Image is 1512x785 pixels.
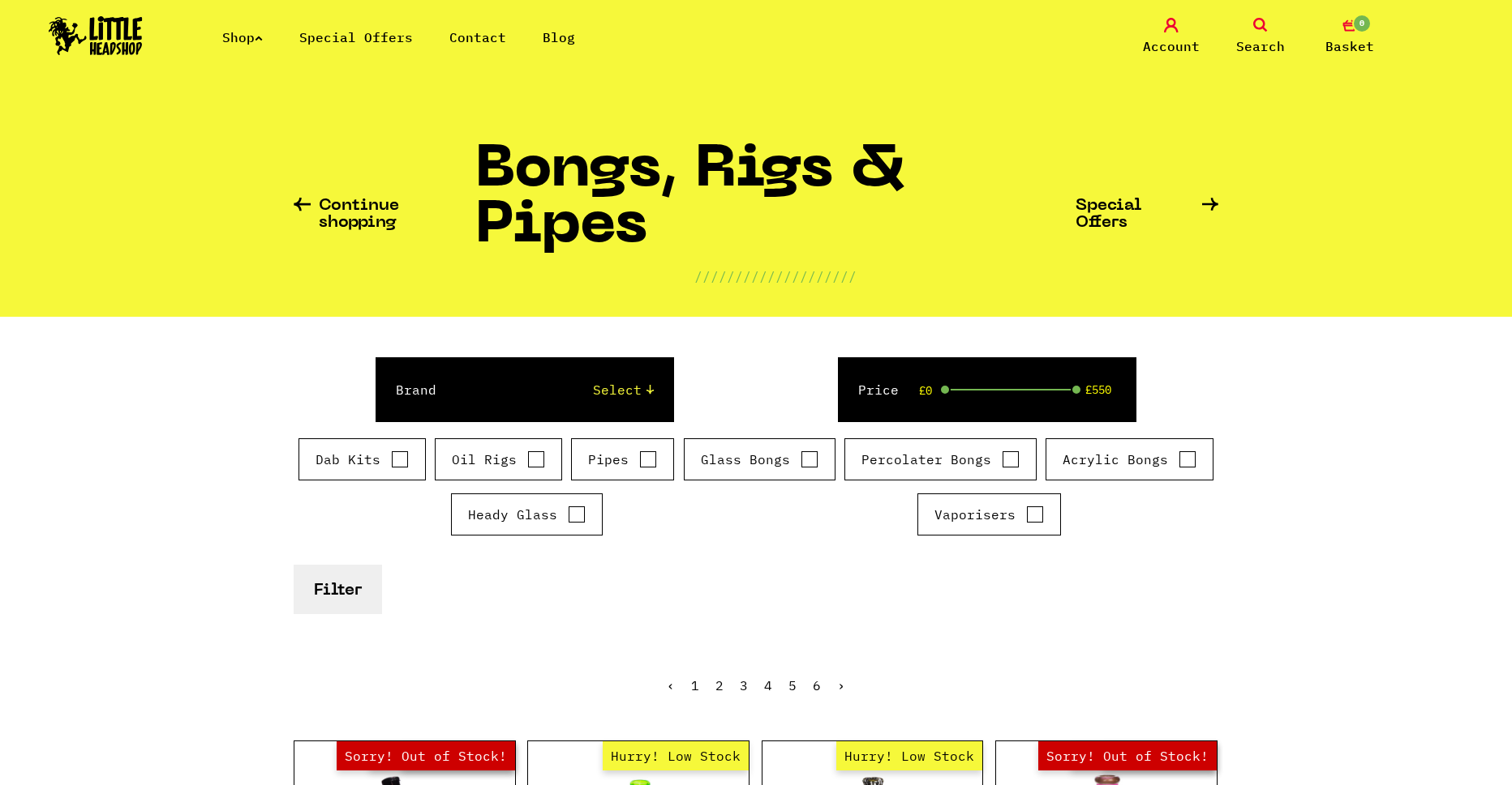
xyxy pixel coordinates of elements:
a: Special Offers [1076,198,1218,232]
span: £0 [919,384,932,397]
a: Search [1220,18,1301,56]
span: Basket [1325,36,1374,56]
p: //////////////////// [694,267,857,286]
a: 6 [813,677,821,693]
span: 0 [1352,14,1372,33]
label: Dab Kits [316,450,409,469]
label: Vaporisers [934,505,1044,524]
h1: Bongs, Rigs & Pipes [475,143,1076,267]
button: Filter [294,565,382,614]
span: £550 [1085,383,1111,396]
span: Sorry! Out of Stock! [1038,741,1217,770]
label: Heady Glass [468,505,586,524]
span: Hurry! Low Stock [836,741,982,770]
a: 2 [715,677,724,693]
span: Account [1143,36,1200,56]
li: « Previous [667,679,675,692]
span: ‹ [667,677,675,693]
a: Special Offers [299,29,413,45]
label: Oil Rigs [452,450,545,469]
a: Shop [222,29,263,45]
a: Contact [449,29,506,45]
a: 5 [788,677,797,693]
label: Price [858,380,899,399]
label: Pipes [588,450,657,469]
label: Acrylic Bongs [1063,450,1196,469]
a: Blog [543,29,575,45]
a: 4 [764,677,772,693]
a: Continue shopping [294,198,475,232]
a: 0 Basket [1309,18,1390,56]
label: Percolater Bongs [861,450,1020,469]
span: Sorry! Out of Stock! [337,741,515,770]
span: 1 [691,677,699,693]
img: Little Head Shop Logo [49,16,143,55]
label: Brand [396,380,436,399]
span: Search [1236,36,1285,56]
a: Next » [837,677,845,693]
span: Hurry! Low Stock [603,741,749,770]
label: Glass Bongs [701,450,818,469]
a: 3 [740,677,748,693]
